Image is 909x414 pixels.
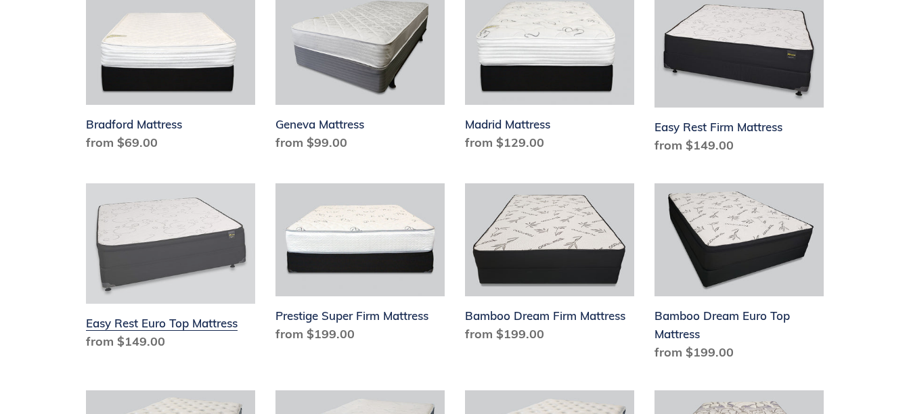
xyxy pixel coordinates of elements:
a: Easy Rest Euro Top Mattress [86,183,255,356]
a: Prestige Super Firm Mattress [275,183,445,348]
a: Bamboo Dream Firm Mattress [465,183,634,348]
a: Bamboo Dream Euro Top Mattress [655,183,824,367]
